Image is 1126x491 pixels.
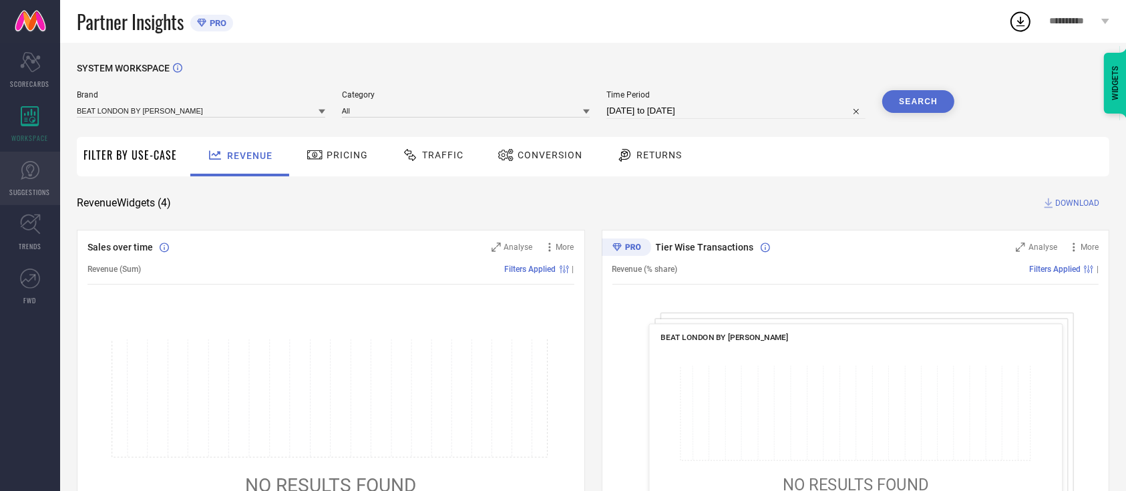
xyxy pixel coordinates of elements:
span: Time Period [606,90,866,100]
span: Conversion [518,150,582,160]
span: TRENDS [19,241,41,251]
span: SCORECARDS [11,79,50,89]
span: Revenue [227,150,272,161]
span: Returns [636,150,682,160]
span: Traffic [422,150,463,160]
span: FWD [24,295,37,305]
span: More [556,242,574,252]
span: Tier Wise Transactions [656,242,754,253]
span: More [1081,242,1099,252]
span: Category [342,90,590,100]
button: Search [882,90,954,113]
div: Premium [602,238,651,259]
span: Sales over time [87,242,153,253]
span: Revenue (% share) [612,265,678,274]
span: Partner Insights [77,8,184,35]
span: Filters Applied [1029,265,1081,274]
span: Analyse [504,242,533,252]
span: | [572,265,574,274]
span: SYSTEM WORKSPACE [77,63,170,73]
input: Select time period [606,103,866,119]
div: Open download list [1008,9,1033,33]
span: Brand [77,90,325,100]
span: DOWNLOAD [1055,196,1099,210]
span: Revenue Widgets ( 4 ) [77,196,171,210]
span: | [1097,265,1099,274]
span: Revenue (Sum) [87,265,141,274]
span: SUGGESTIONS [10,187,51,197]
span: PRO [206,18,226,28]
span: WORKSPACE [12,133,49,143]
span: BEAT LONDON BY [PERSON_NAME] [661,333,788,342]
svg: Zoom [1016,242,1025,252]
span: Pricing [327,150,368,160]
span: Filter By Use-Case [83,147,177,163]
span: Filters Applied [505,265,556,274]
svg: Zoom [492,242,501,252]
span: Analyse [1028,242,1057,252]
